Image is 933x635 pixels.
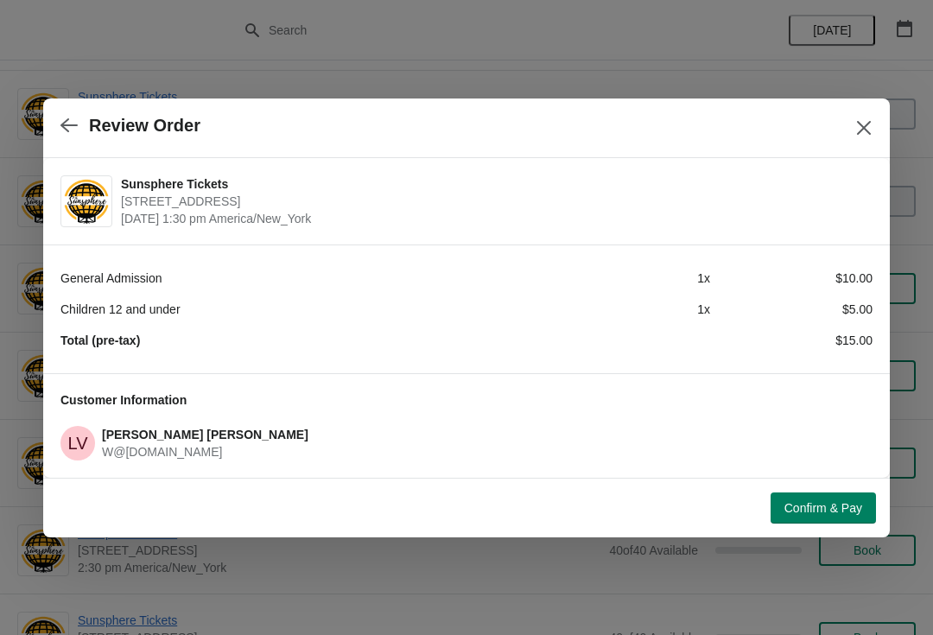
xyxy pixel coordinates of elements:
text: LV [68,434,89,453]
div: General Admission [60,270,548,287]
div: $10.00 [710,270,873,287]
h2: Review Order [89,116,200,136]
span: [STREET_ADDRESS] [121,193,864,210]
img: Sunsphere Tickets | 810 Clinch Avenue, Knoxville, TN, USA | September 5 | 1:30 pm America/New_York [61,177,111,225]
span: Confirm & Pay [784,501,862,515]
div: Children 12 and under [60,301,548,318]
span: W@[DOMAIN_NAME] [102,445,222,459]
span: Sunsphere Tickets [121,175,864,193]
button: Close [848,112,879,143]
div: 1 x [548,301,710,318]
span: [DATE] 1:30 pm America/New_York [121,210,864,227]
div: $15.00 [710,332,873,349]
span: [PERSON_NAME] [PERSON_NAME] [102,428,308,441]
button: Confirm & Pay [771,492,876,524]
div: 1 x [548,270,710,287]
span: Customer Information [60,393,187,407]
div: $5.00 [710,301,873,318]
span: Lyndsie [60,426,95,460]
strong: Total (pre-tax) [60,333,140,347]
